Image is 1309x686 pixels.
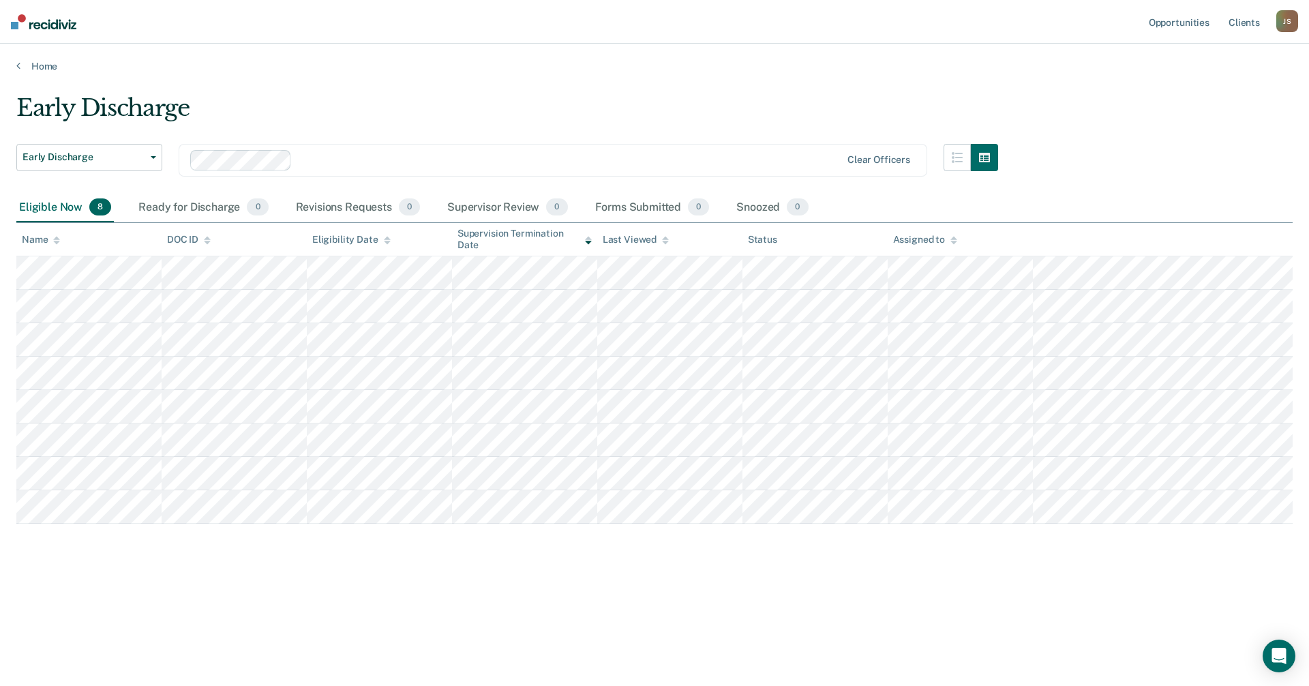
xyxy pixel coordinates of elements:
[748,234,777,245] div: Status
[293,193,423,223] div: Revisions Requests0
[11,14,76,29] img: Recidiviz
[16,193,114,223] div: Eligible Now8
[399,198,420,216] span: 0
[1276,10,1298,32] div: J S
[592,193,712,223] div: Forms Submitted0
[22,151,145,163] span: Early Discharge
[247,198,268,216] span: 0
[89,198,111,216] span: 8
[734,193,811,223] div: Snoozed0
[688,198,709,216] span: 0
[1276,10,1298,32] button: JS
[136,193,271,223] div: Ready for Discharge0
[1263,640,1295,672] div: Open Intercom Messenger
[16,144,162,171] button: Early Discharge
[457,228,592,251] div: Supervision Termination Date
[893,234,957,245] div: Assigned to
[16,94,998,133] div: Early Discharge
[787,198,808,216] span: 0
[22,234,60,245] div: Name
[847,154,910,166] div: Clear officers
[16,60,1293,72] a: Home
[603,234,669,245] div: Last Viewed
[167,234,211,245] div: DOC ID
[445,193,571,223] div: Supervisor Review0
[312,234,391,245] div: Eligibility Date
[546,198,567,216] span: 0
